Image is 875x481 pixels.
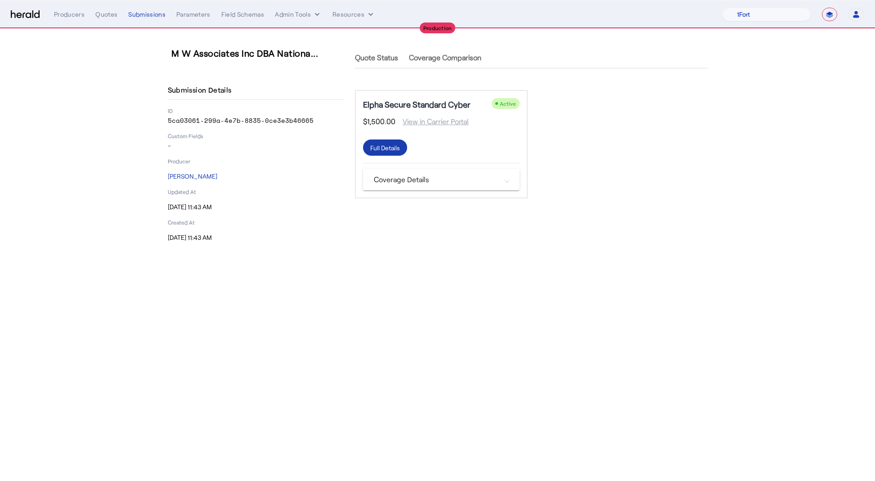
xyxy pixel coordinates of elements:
p: Producer [168,157,344,165]
p: [DATE] 11:43 AM [168,233,344,242]
a: Coverage Comparison [409,47,481,68]
mat-expansion-panel-header: Coverage Details [363,169,520,190]
h3: M W Associates Inc DBA Nationa... [171,47,348,59]
h5: Elpha Secure Standard Cyber [363,98,471,111]
div: Field Schemas [221,10,265,19]
button: internal dropdown menu [275,10,322,19]
p: ID [168,107,344,114]
img: Herald Logo [11,10,40,19]
p: 5ca03061-299a-4e7b-8835-0ce3e3b46665 [168,116,344,125]
div: Submissions [128,10,166,19]
span: Quote Status [355,54,398,61]
span: $1,500.00 [363,116,395,127]
button: Full Details [363,139,407,156]
span: Coverage Comparison [409,54,481,61]
span: View in Carrier Portal [395,116,469,127]
mat-panel-title: Coverage Details [374,174,498,185]
p: Created At [168,219,344,226]
div: Full Details [370,143,400,153]
p: Custom Fields [168,132,344,139]
div: Producers [54,10,85,19]
p: - [168,141,344,150]
h4: Submission Details [168,85,235,95]
a: Quote Status [355,47,398,68]
span: Active [500,100,516,107]
p: [DATE] 11:43 AM [168,202,344,211]
p: [PERSON_NAME] [168,172,344,181]
div: Parameters [176,10,211,19]
p: Updated At [168,188,344,195]
div: Production [420,22,456,33]
div: Quotes [95,10,117,19]
button: Resources dropdown menu [332,10,375,19]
